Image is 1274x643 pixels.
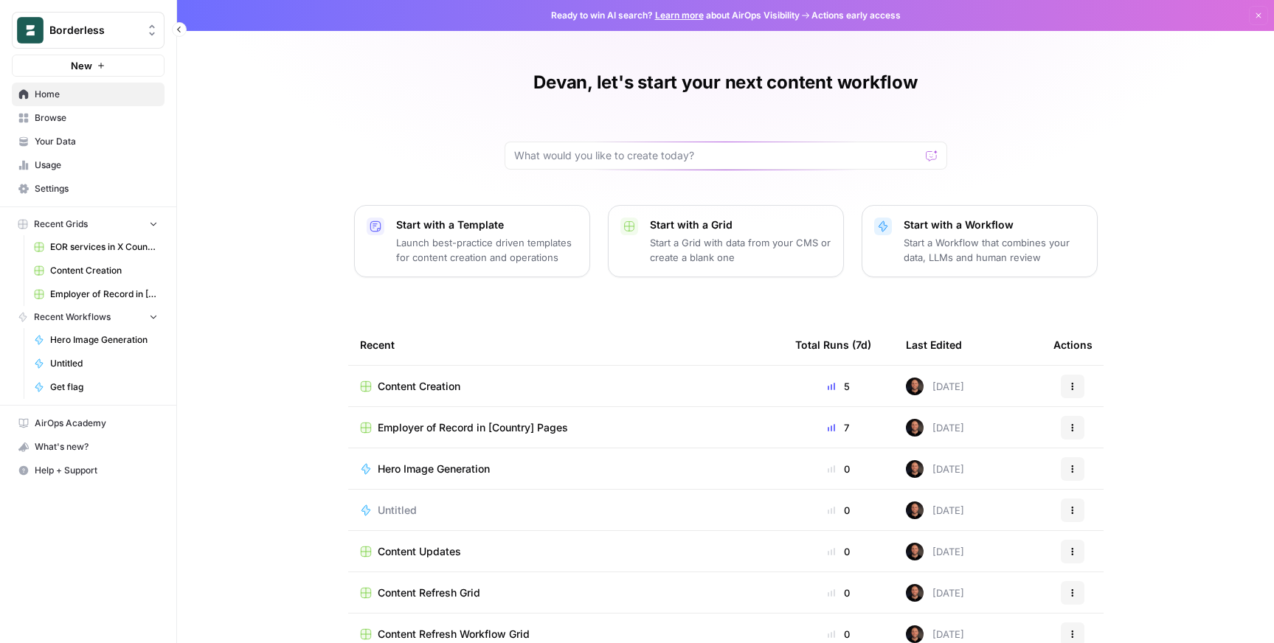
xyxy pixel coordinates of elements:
div: [DATE] [906,543,964,560]
span: Usage [35,159,158,172]
div: Total Runs (7d) [795,324,871,365]
button: Start with a GridStart a Grid with data from your CMS or create a blank one [608,205,844,277]
h1: Devan, let's start your next content workflow [533,71,917,94]
a: Browse [12,106,165,130]
span: Hero Image Generation [50,333,158,347]
img: 1x5evsl3off9ss8wtc2qenqfsk0y [906,501,924,519]
a: Usage [12,153,165,177]
button: New [12,55,165,77]
div: [DATE] [906,419,964,437]
div: 0 [795,503,882,518]
a: Content Refresh Workflow Grid [360,627,772,642]
span: Home [35,88,158,101]
a: Your Data [12,130,165,153]
a: Content Refresh Grid [360,585,772,600]
div: [DATE] [906,460,964,478]
span: Content Updates [378,544,461,559]
span: Get flag [50,380,158,394]
div: [DATE] [906,625,964,643]
p: Start a Workflow that combines your data, LLMs and human review [904,235,1085,265]
div: 0 [795,585,882,600]
a: Content Creation [360,379,772,394]
button: Workspace: Borderless [12,12,165,49]
a: Settings [12,177,165,201]
a: Employer of Record in [Country] Pages [27,282,165,306]
a: EOR services in X Country [27,235,165,259]
img: 1x5evsl3off9ss8wtc2qenqfsk0y [906,378,924,395]
input: What would you like to create today? [514,148,920,163]
p: Start with a Workflow [904,218,1085,232]
div: 7 [795,420,882,435]
span: Content Refresh Workflow Grid [378,627,530,642]
span: Recent Workflows [34,310,111,324]
span: Actions early access [811,9,901,22]
button: Recent Grids [12,213,165,235]
span: EOR services in X Country [50,240,158,254]
span: Content Creation [378,379,460,394]
span: Hero Image Generation [378,462,490,476]
div: Last Edited [906,324,962,365]
div: [DATE] [906,584,964,602]
span: Untitled [378,503,417,518]
div: 5 [795,379,882,394]
button: What's new? [12,435,165,459]
p: Start a Grid with data from your CMS or create a blank one [650,235,831,265]
span: Browse [35,111,158,125]
a: AirOps Academy [12,411,165,435]
div: Actions [1053,324,1093,365]
span: New [71,58,92,73]
a: Home [12,83,165,106]
span: Help + Support [35,464,158,477]
span: Employer of Record in [Country] Pages [50,288,158,301]
img: 1x5evsl3off9ss8wtc2qenqfsk0y [906,460,924,478]
img: 1x5evsl3off9ss8wtc2qenqfsk0y [906,419,924,437]
img: 1x5evsl3off9ss8wtc2qenqfsk0y [906,584,924,602]
span: Recent Grids [34,218,88,231]
a: Content Creation [27,259,165,282]
span: Content Creation [50,264,158,277]
p: Start with a Grid [650,218,831,232]
div: 0 [795,462,882,476]
img: 1x5evsl3off9ss8wtc2qenqfsk0y [906,543,924,560]
p: Launch best-practice driven templates for content creation and operations [396,235,578,265]
div: [DATE] [906,501,964,519]
span: Content Refresh Grid [378,585,480,600]
a: Hero Image Generation [27,328,165,352]
a: Hero Image Generation [360,462,772,476]
a: Content Updates [360,544,772,559]
div: 0 [795,544,882,559]
div: 0 [795,627,882,642]
button: Start with a WorkflowStart a Workflow that combines your data, LLMs and human review [862,205,1098,277]
span: AirOps Academy [35,417,158,430]
span: Your Data [35,135,158,148]
button: Recent Workflows [12,306,165,328]
p: Start with a Template [396,218,578,232]
div: What's new? [13,436,164,458]
span: Borderless [49,23,139,38]
img: Borderless Logo [17,17,44,44]
span: Settings [35,182,158,195]
img: 1x5evsl3off9ss8wtc2qenqfsk0y [906,625,924,643]
button: Start with a TemplateLaunch best-practice driven templates for content creation and operations [354,205,590,277]
div: Recent [360,324,772,365]
a: Untitled [27,352,165,375]
a: Learn more [655,10,704,21]
a: Untitled [360,503,772,518]
span: Employer of Record in [Country] Pages [378,420,568,435]
span: Ready to win AI search? about AirOps Visibility [551,9,800,22]
div: [DATE] [906,378,964,395]
button: Help + Support [12,459,165,482]
a: Employer of Record in [Country] Pages [360,420,772,435]
span: Untitled [50,357,158,370]
a: Get flag [27,375,165,399]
